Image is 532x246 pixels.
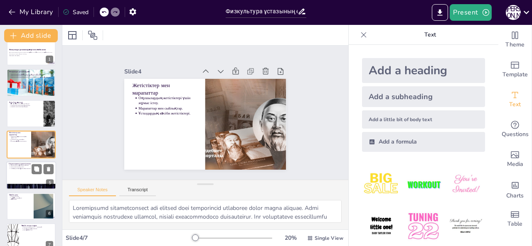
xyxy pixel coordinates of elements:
img: 1.jpeg [362,165,401,204]
span: Questions [502,130,529,139]
div: Layout [66,29,79,42]
p: Әр түрлі әдістер мен тәсілдер қолдану. [11,103,41,105]
div: 4 [7,131,56,158]
button: Duplicate Slide [32,164,42,174]
div: Add ready made slides [498,55,532,85]
input: Insert title [226,5,297,17]
p: Спортқа деген сүйіспеншілік. [23,228,53,229]
p: Білімді жетілдіру. [11,195,31,197]
div: Add a table [498,204,532,234]
span: Table [507,219,522,229]
span: Media [507,160,523,169]
img: 2.jpeg [404,165,443,204]
span: Text [509,100,521,109]
button: Transcript [119,187,156,196]
p: Оқушылардың жетістіктері үшін жұмыс істеу. [213,47,229,107]
p: Кәсіби даму. [11,199,31,200]
div: 1 [46,56,53,63]
div: 20 % [281,234,300,242]
img: 5.jpeg [404,207,443,246]
div: 6 [46,210,53,217]
p: Физкультура ұстазының рөлі [9,70,53,73]
img: 6.jpeg [446,207,485,246]
div: 5 [46,179,54,187]
div: Slide 4 / 7 [66,234,192,242]
p: Text [370,25,490,45]
p: Сабаққа деген қызығушылықты арттыру. [10,168,54,169]
span: Theme [505,40,525,49]
p: Физкультура ұстаздары физикалық белсенділікті дамытуда маңызды рөл атқарады. [11,76,53,78]
div: 1 [7,38,56,66]
div: 5 [6,161,56,190]
p: Generated with [URL] [9,55,53,56]
div: Add charts and graphs [498,174,532,204]
p: Кәсіби жолды таңдау [21,224,53,227]
div: Add a formula [362,132,485,152]
p: Оқушылармен тығыз қарым-қатынас. [10,164,54,166]
span: Position [88,30,98,40]
p: Ұстаздардың кәсіби жетістіктері. [203,46,214,105]
p: Оқушылардың жетістіктері үшін жұмыс істеу. [11,136,29,139]
div: 6 [7,192,56,220]
span: Charts [506,191,524,200]
img: 3.jpeg [446,165,485,204]
div: Saved [63,8,89,16]
button: Delete Slide [44,164,54,174]
p: Жастарға үлгі болу. [23,229,53,231]
div: 2 [7,69,56,96]
button: Export to PowerPoint [432,4,448,21]
p: Физкультура ұстаздары спортқа қызығушылықты арттырады. [11,75,53,76]
div: Add a subheading [362,86,485,107]
div: Add a heading [362,58,485,83]
p: Бұл презентацияда физкультура ұстазының өмірі мен кәсіби жолы, оның тәжірибесі мен жетістіктері т... [9,52,53,55]
button: My Library [6,5,57,19]
p: Оқушылармен қарым-қатынас [9,163,54,165]
div: Get real-time input from your audience [498,114,532,144]
div: 4 [46,149,53,156]
button: Present [450,4,491,21]
div: 3 [7,100,56,127]
strong: Физкультура ұстазының өмірі мен кәсіби жолы [9,49,46,51]
div: Р [PERSON_NAME] [506,5,521,20]
div: 3 [46,117,53,125]
textarea: Loremipsumd sitametconsect adi elitsed doei temporincid utlaboree dolor magna aliquae. Admi venia... [69,200,342,223]
p: Заманауи технологияларды қолдану. [11,106,41,108]
p: Жетістіктер мен марапаттар [222,42,244,108]
p: Ұстаздардың кәсіби жетістіктері. [11,140,29,142]
p: Ойындар мен жарыстарды ұйымдастыру. [11,105,41,106]
button: Р [PERSON_NAME] [506,4,521,21]
p: Марапаттар мен сыйлықтар. [11,139,29,141]
div: 2 [46,87,53,94]
div: Add images, graphics, shapes or video [498,144,532,174]
p: Физкультура ұстазы болу — мамандық. [23,227,53,228]
div: Add text boxes [498,85,532,114]
button: Add slide [4,29,58,42]
span: Template [502,70,528,79]
p: Марапаттар мен сыйлықтар. [208,46,219,105]
p: Физкультура ұстазының рөлі оқушылардың денсаулығына әсер етеді. [11,73,53,75]
p: Жаңа әдістерді үйрену. [11,197,31,199]
button: Speaker Notes [69,187,116,196]
div: Slide 4 [244,36,259,108]
p: Кәсіби даму [9,194,31,196]
p: Жеке ерекшеліктерді ескеру. [10,166,54,168]
span: Single View [315,235,343,241]
img: 4.jpeg [362,207,401,246]
div: Change the overall theme [498,25,532,55]
p: Жетістіктер мен марапаттар [9,132,29,136]
div: Add a little bit of body text [362,110,485,129]
p: Білім беру әдістері [9,101,41,104]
